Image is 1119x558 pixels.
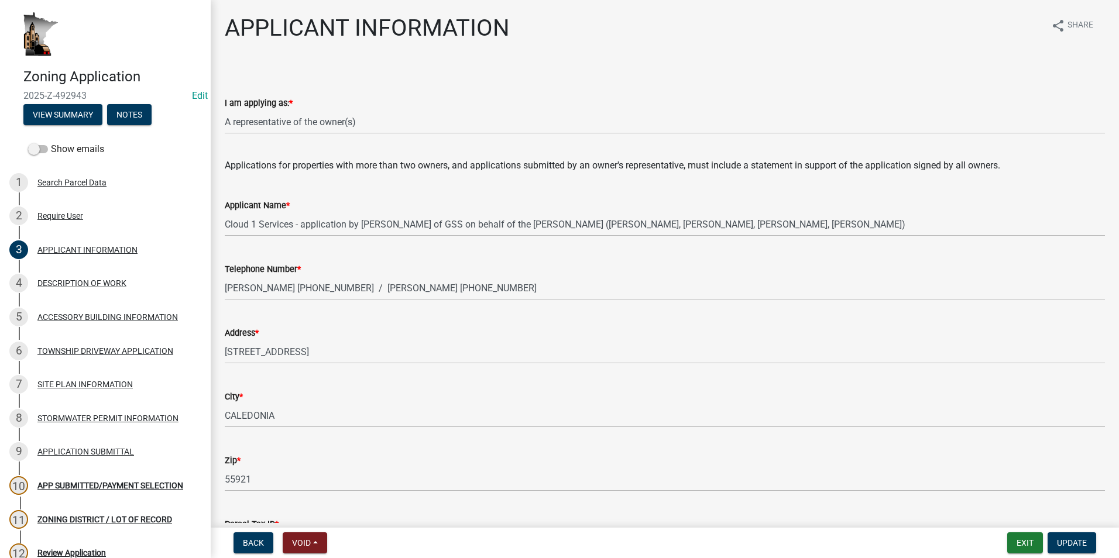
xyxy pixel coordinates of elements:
[107,111,152,120] wm-modal-confirm: Notes
[107,104,152,125] button: Notes
[37,178,107,187] div: Search Parcel Data
[23,90,187,101] span: 2025-Z-492943
[1042,14,1103,37] button: shareShare
[225,521,279,529] label: Parcel Tax ID
[9,206,28,225] div: 2
[225,14,510,42] h1: APPLICANT INFORMATION
[37,380,133,388] div: SITE PLAN INFORMATION
[37,515,172,523] div: ZONING DISTRICT / LOT OF RECORD
[225,266,301,274] label: Telephone Number
[292,538,311,547] span: Void
[192,90,208,101] a: Edit
[9,274,28,292] div: 4
[283,532,327,553] button: Void
[37,414,179,422] div: STORMWATER PERMIT INFORMATION
[37,347,173,355] div: TOWNSHIP DRIVEWAY APPLICATION
[37,279,126,287] div: DESCRIPTION OF WORK
[234,532,273,553] button: Back
[1007,532,1043,553] button: Exit
[243,538,264,547] span: Back
[9,308,28,326] div: 5
[192,90,208,101] wm-modal-confirm: Edit Application Number
[225,99,293,108] label: I am applying as:
[225,329,259,337] label: Address
[9,173,28,192] div: 1
[1057,538,1087,547] span: Update
[37,246,138,254] div: APPLICANT INFORMATION
[23,111,102,120] wm-modal-confirm: Summary
[225,144,1105,173] div: Applications for properties with more than two owners, and applications submitted by an owner's r...
[9,510,28,529] div: 11
[37,549,106,557] div: Review Application
[1048,532,1096,553] button: Update
[9,442,28,461] div: 9
[37,481,183,490] div: APP SUBMITTED/PAYMENT SELECTION
[9,476,28,495] div: 10
[1051,19,1065,33] i: share
[225,202,290,210] label: Applicant Name
[225,457,241,465] label: Zip
[37,447,134,456] div: APPLICATION SUBMITTAL
[9,342,28,360] div: 6
[9,240,28,259] div: 3
[28,142,104,156] label: Show emails
[225,393,243,401] label: City
[23,104,102,125] button: View Summary
[23,12,59,56] img: Houston County, Minnesota
[9,375,28,394] div: 7
[1067,19,1093,33] span: Share
[23,68,201,85] h4: Zoning Application
[37,212,83,220] div: Require User
[37,313,178,321] div: ACCESSORY BUILDING INFORMATION
[9,409,28,428] div: 8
